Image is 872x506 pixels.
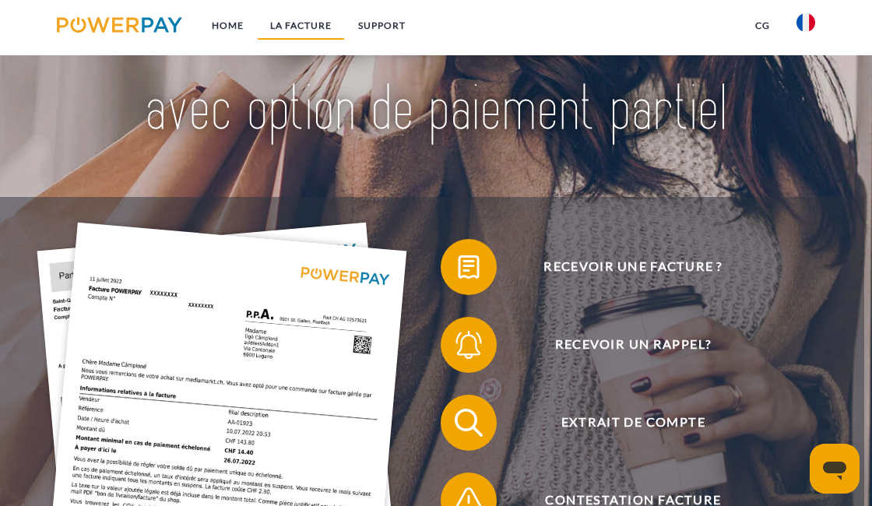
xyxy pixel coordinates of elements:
[199,12,257,40] a: Home
[462,395,805,451] span: Extrait de compte
[441,239,805,295] button: Recevoir une facture ?
[462,239,805,295] span: Recevoir une facture ?
[441,317,805,373] button: Recevoir un rappel?
[441,395,805,451] button: Extrait de compte
[57,17,182,33] img: logo-powerpay.svg
[810,444,860,494] iframe: Bouton de lancement de la fenêtre de messagerie
[796,13,815,32] img: fr
[420,314,825,376] a: Recevoir un rappel?
[452,249,487,284] img: qb_bill.svg
[420,236,825,298] a: Recevoir une facture ?
[257,12,345,40] a: LA FACTURE
[345,12,419,40] a: Support
[742,12,783,40] a: CG
[462,317,805,373] span: Recevoir un rappel?
[452,405,487,440] img: qb_search.svg
[452,327,487,362] img: qb_bell.svg
[420,392,825,454] a: Extrait de compte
